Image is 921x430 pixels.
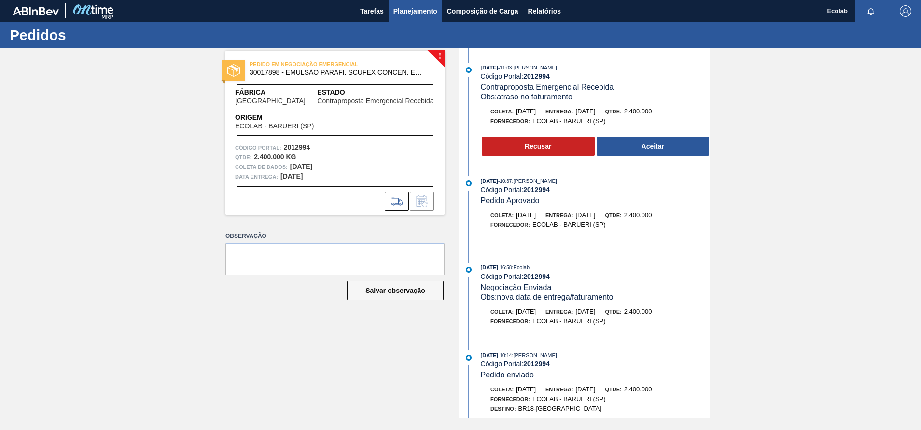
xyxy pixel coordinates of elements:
span: Contraproposta Emergencial Recebida [481,83,614,91]
strong: 2012994 [523,360,550,368]
span: ECOLAB - BARUERI (SP) [235,123,314,130]
span: - 11:03 [498,65,512,70]
span: Fornecedor: [490,222,530,228]
span: Tarefas [360,5,384,17]
span: [DATE] [481,65,498,70]
span: Qtde: [605,309,621,315]
font: Código Portal: [235,145,281,151]
span: Coleta: [490,309,514,315]
span: [DATE] [516,108,536,115]
span: 30017898 - EMULSAO PARAFI. SCUFEX CONCEN. ECOLAB [250,69,425,76]
div: Código Portal: [481,72,710,80]
span: Data entrega: [235,172,278,181]
span: Fábrica [235,87,317,97]
span: - 10:14 [498,353,512,358]
span: Negociação Enviada [481,283,552,291]
div: Código Portal: [481,186,710,194]
img: atual [466,355,472,361]
span: [DATE] [575,211,595,219]
div: Ir para Composição de Carga [385,192,409,211]
span: Entrega: [545,387,573,392]
img: Logout [900,5,911,17]
span: ECOLAB - BARUERI (SP) [532,395,606,402]
span: Contraproposta Emergencial Recebida [317,97,433,105]
span: [DATE] [481,352,498,358]
span: Entrega: [545,212,573,218]
span: [DATE] [575,108,595,115]
span: : Ecolab [512,264,530,270]
span: Estado [317,87,435,97]
strong: 2012994 [523,273,550,280]
img: atual [466,180,472,186]
span: Fornecedor: [490,118,530,124]
button: Aceitar [597,137,710,156]
img: atual [466,67,472,73]
span: BR18-[GEOGRAPHIC_DATA] [518,405,601,412]
strong: [DATE] [280,172,303,180]
span: 2.400,000 [624,386,652,393]
span: [DATE] [575,386,595,393]
span: : [PERSON_NAME] [512,178,557,184]
span: 2.400,000 [624,308,652,315]
h1: Pedidos [10,29,181,41]
span: [DATE] [575,308,595,315]
span: Coleta: [490,109,514,114]
span: Pedido Aprovado [481,196,540,205]
strong: 2012994 [523,72,550,80]
span: Planejamento [393,5,437,17]
span: - 16:58 [498,265,512,270]
label: Observação [225,229,445,243]
span: - 10:37 [498,179,512,184]
div: Código Portal: [481,273,710,280]
img: atual [466,267,472,273]
div: Código Portal: [481,360,710,368]
span: Composição de Carga [447,5,518,17]
span: [DATE] [516,386,536,393]
span: Qtde : [235,153,251,162]
strong: 2012994 [284,143,310,151]
button: Recusar [482,137,595,156]
span: Obs: atraso no faturamento [481,93,572,101]
span: Pedido enviado [481,371,534,379]
span: Entrega: [545,109,573,114]
span: Qtde: [605,109,621,114]
span: Obs: nova data de entrega/faturamento [481,293,614,301]
div: Informar alteração no pedido [410,192,434,211]
span: [DATE] [516,211,536,219]
strong: [DATE] [290,163,312,170]
span: : [PERSON_NAME] [512,65,557,70]
strong: 2012994 [523,186,550,194]
span: Fornecedor: [490,396,530,402]
img: estado [227,64,240,77]
button: Salvar observação [347,281,444,300]
span: Coleta: [490,212,514,218]
span: Origem [235,112,341,123]
span: [DATE] [516,308,536,315]
span: Qtde: [605,387,621,392]
button: Notificações [855,4,886,18]
span: ECOLAB - BARUERI (SP) [532,221,606,228]
span: ECOLAB - BARUERI (SP) [532,117,606,125]
span: ECOLAB - BARUERI (SP) [532,318,606,325]
span: : [PERSON_NAME] [512,352,557,358]
span: Coleta: [490,387,514,392]
span: Fornecedor: [490,319,530,324]
span: [GEOGRAPHIC_DATA] [235,97,306,105]
span: Coleta de dados: [235,162,288,172]
span: PEDIDO EM NEGOCIAÇÃO EMERGENCIAL [250,59,385,69]
span: [DATE] [481,264,498,270]
span: Relatórios [528,5,561,17]
span: Entrega: [545,309,573,315]
span: 2.400,000 [624,211,652,219]
span: 2.400,000 [624,108,652,115]
span: [DATE] [481,178,498,184]
strong: 2.400.000 KG [254,153,296,161]
img: TNhmsLtSVTkK8tSr43FrP2fwEKptu5GPRR3wAAAABJRU5ErkJggg== [13,7,59,15]
span: Destino: [490,406,516,412]
span: Qtde: [605,212,621,218]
